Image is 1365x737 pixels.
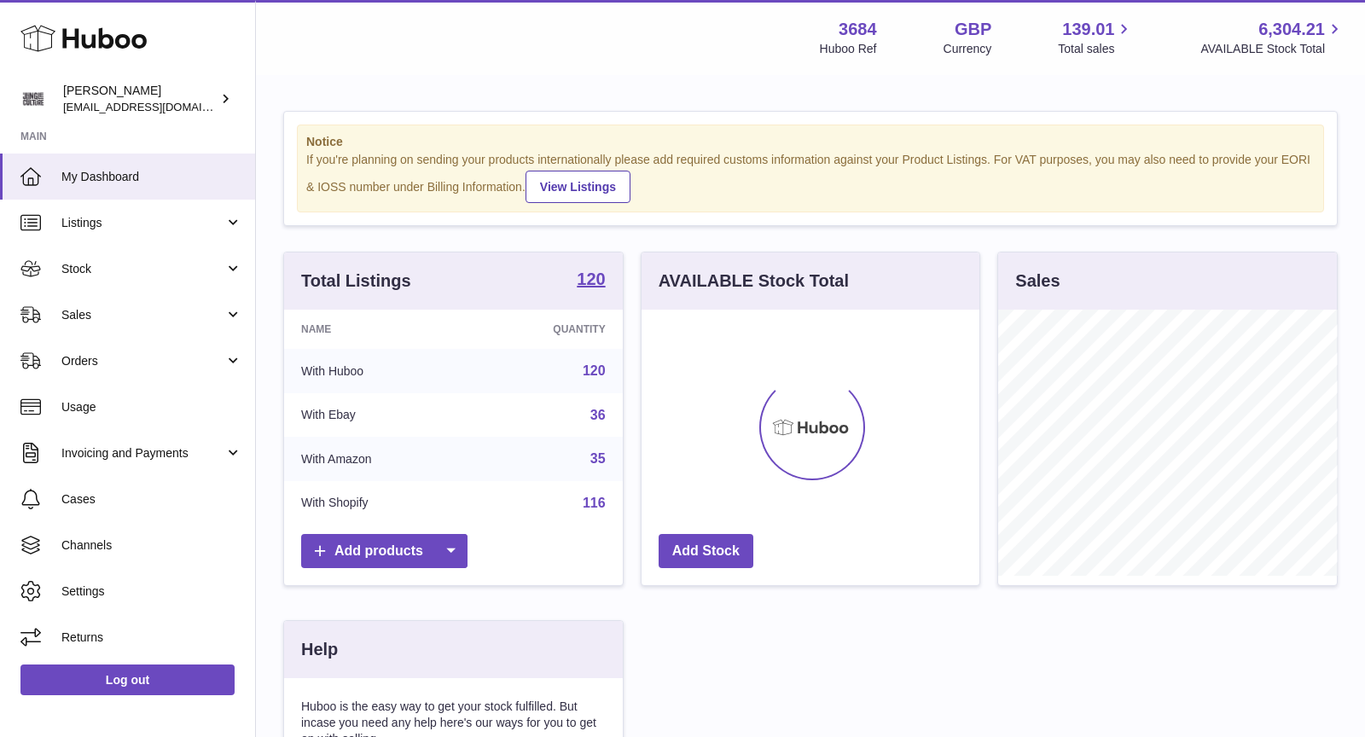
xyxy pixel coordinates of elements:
[659,270,849,293] h3: AVAILABLE Stock Total
[590,408,606,422] a: 36
[469,310,623,349] th: Quantity
[1258,18,1325,41] span: 6,304.21
[955,18,991,41] strong: GBP
[61,583,242,600] span: Settings
[284,310,469,349] th: Name
[583,363,606,378] a: 120
[61,537,242,554] span: Channels
[20,86,46,112] img: theinternationalventure@gmail.com
[1015,270,1060,293] h3: Sales
[1058,18,1134,57] a: 139.01 Total sales
[577,270,605,291] a: 120
[944,41,992,57] div: Currency
[1200,41,1345,57] span: AVAILABLE Stock Total
[284,349,469,393] td: With Huboo
[61,353,224,369] span: Orders
[301,638,338,661] h3: Help
[306,152,1315,203] div: If you're planning on sending your products internationally please add required customs informati...
[284,481,469,525] td: With Shopify
[526,171,630,203] a: View Listings
[61,630,242,646] span: Returns
[63,83,217,115] div: [PERSON_NAME]
[284,393,469,438] td: With Ebay
[61,307,224,323] span: Sales
[306,134,1315,150] strong: Notice
[61,169,242,185] span: My Dashboard
[63,100,251,113] span: [EMAIL_ADDRESS][DOMAIN_NAME]
[583,496,606,510] a: 116
[61,215,224,231] span: Listings
[577,270,605,287] strong: 120
[1062,18,1114,41] span: 139.01
[61,445,224,461] span: Invoicing and Payments
[61,399,242,415] span: Usage
[284,437,469,481] td: With Amazon
[301,534,468,569] a: Add products
[1058,41,1134,57] span: Total sales
[301,270,411,293] h3: Total Listings
[820,41,877,57] div: Huboo Ref
[659,534,753,569] a: Add Stock
[61,491,242,508] span: Cases
[61,261,224,277] span: Stock
[839,18,877,41] strong: 3684
[1200,18,1345,57] a: 6,304.21 AVAILABLE Stock Total
[20,664,235,695] a: Log out
[590,451,606,466] a: 35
